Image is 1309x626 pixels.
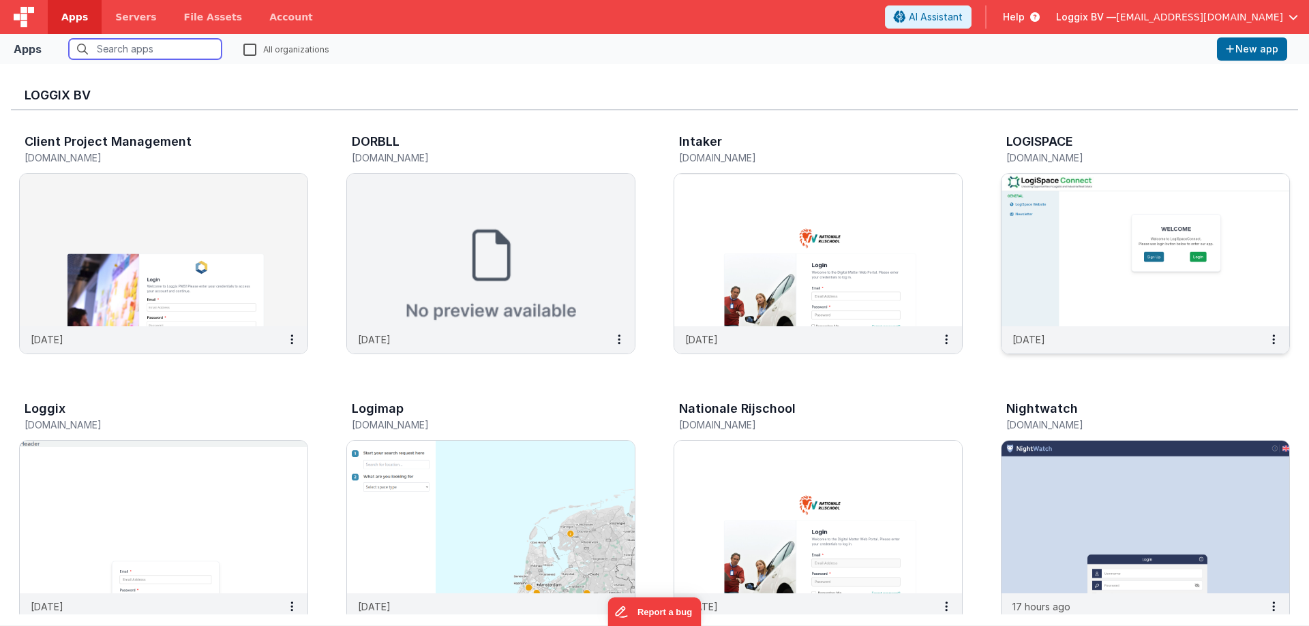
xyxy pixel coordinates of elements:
p: [DATE] [31,599,63,614]
h5: [DOMAIN_NAME] [679,420,929,430]
h5: [DOMAIN_NAME] [1006,420,1256,430]
label: All organizations [243,42,329,55]
h3: Logimap [352,402,404,416]
button: Loggix BV — [EMAIL_ADDRESS][DOMAIN_NAME] [1056,10,1298,24]
h3: LOGISPACE [1006,135,1073,148]
iframe: Marker.io feedback button [608,597,702,626]
span: [EMAIL_ADDRESS][DOMAIN_NAME] [1116,10,1283,24]
span: File Assets [184,10,243,24]
p: [DATE] [358,332,391,347]
p: 17 hours ago [1012,599,1070,614]
span: Help [1003,10,1025,24]
h3: Intaker [679,135,722,148]
p: [DATE] [685,599,718,614]
h5: [DOMAIN_NAME] [1006,153,1256,163]
h5: [DOMAIN_NAME] [679,153,929,163]
span: Servers [115,10,156,24]
button: AI Assistant [885,5,972,29]
p: [DATE] [358,599,391,614]
input: Search apps [69,39,222,59]
span: Loggix BV — [1056,10,1116,24]
h3: Loggix BV [25,89,1284,102]
span: Apps [61,10,88,24]
button: New app [1217,37,1287,61]
h3: DORBLL [352,135,400,148]
h3: Loggix [25,402,65,416]
p: [DATE] [31,332,63,347]
span: AI Assistant [909,10,963,24]
h3: Nationale Rijschool [679,402,796,416]
p: [DATE] [1012,332,1045,347]
p: [DATE] [685,332,718,347]
h5: [DOMAIN_NAME] [25,420,274,430]
h5: [DOMAIN_NAME] [25,153,274,163]
h5: [DOMAIN_NAME] [352,420,601,430]
h3: Client Project Management [25,135,192,148]
h3: Nightwatch [1006,402,1078,416]
h5: [DOMAIN_NAME] [352,153,601,163]
div: Apps [14,41,42,57]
